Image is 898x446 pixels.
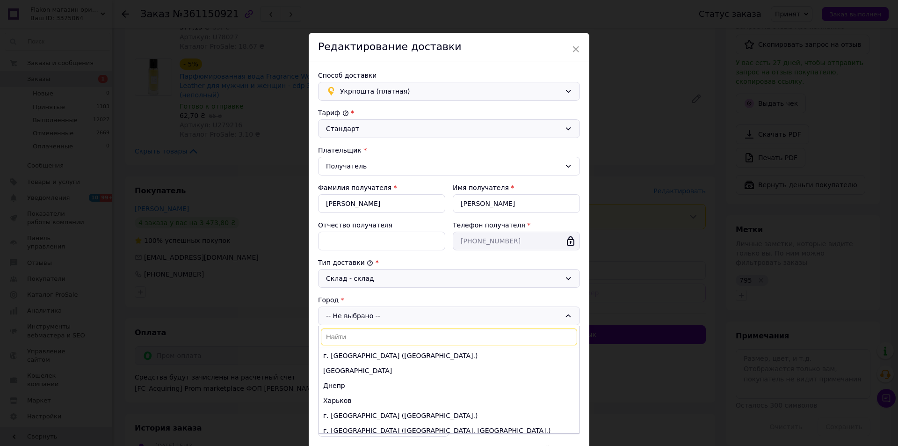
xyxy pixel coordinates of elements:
[319,393,579,408] li: Харьков
[318,295,580,305] div: Город
[326,161,561,171] div: Получатель
[326,124,561,134] div: Стандарт
[319,408,579,423] li: г. [GEOGRAPHIC_DATA] ([GEOGRAPHIC_DATA].)
[318,71,580,80] div: Способ доставки
[318,146,580,155] div: Плательщик
[321,329,577,345] input: Найти
[319,348,579,363] li: г. [GEOGRAPHIC_DATA] ([GEOGRAPHIC_DATA].)
[319,363,579,378] li: [GEOGRAPHIC_DATA]
[318,307,580,325] div: -- Не выбрано --
[318,108,580,117] div: Тариф
[453,232,580,250] input: +380
[318,258,580,267] div: Тип доставки
[453,221,525,229] label: Телефон получателя
[453,184,509,191] label: Имя получателя
[326,273,561,284] div: Склад - склад
[572,41,580,57] span: ×
[340,86,561,96] span: Укрпошта (платная)
[318,184,391,191] label: Фамилия получателя
[318,221,392,229] label: Отчество получателя
[309,33,589,61] div: Редактирование доставки
[319,423,579,438] li: г. [GEOGRAPHIC_DATA] ([GEOGRAPHIC_DATA], [GEOGRAPHIC_DATA].)
[319,378,579,393] li: Днепр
